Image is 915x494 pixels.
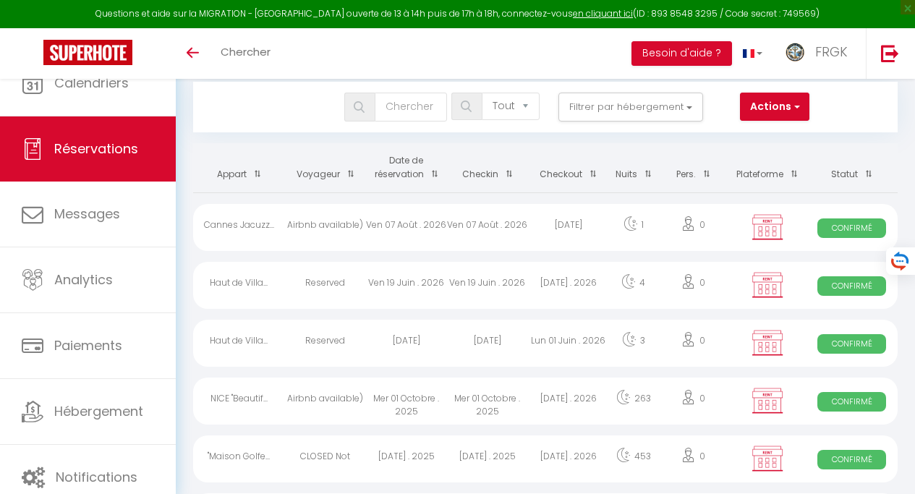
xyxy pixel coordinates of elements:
[806,143,898,192] th: Sort by status
[54,271,113,289] span: Analytics
[728,143,806,192] th: Sort by channel
[54,402,143,420] span: Hébergement
[784,41,806,63] img: ...
[56,468,137,486] span: Notifications
[631,41,732,66] button: Besoin d'aide ?
[558,93,703,122] button: Filtrer par hébergement
[609,143,658,192] th: Sort by nights
[366,143,447,192] th: Sort by booking date
[54,74,129,92] span: Calendriers
[815,43,848,61] span: FRGK
[447,143,528,192] th: Sort by checkin
[573,7,633,20] a: en cliquant ici
[881,44,899,62] img: logout
[658,143,728,192] th: Sort by people
[54,205,120,223] span: Messages
[221,44,271,59] span: Chercher
[54,336,122,354] span: Paiements
[773,28,866,79] a: ... FRGK
[528,143,609,192] th: Sort by checkout
[54,140,138,158] span: Réservations
[375,93,447,122] input: Chercher
[740,93,809,122] button: Actions
[193,143,285,192] th: Sort by rentals
[43,40,132,65] img: Super Booking
[210,28,281,79] a: Chercher
[285,143,366,192] th: Sort by guest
